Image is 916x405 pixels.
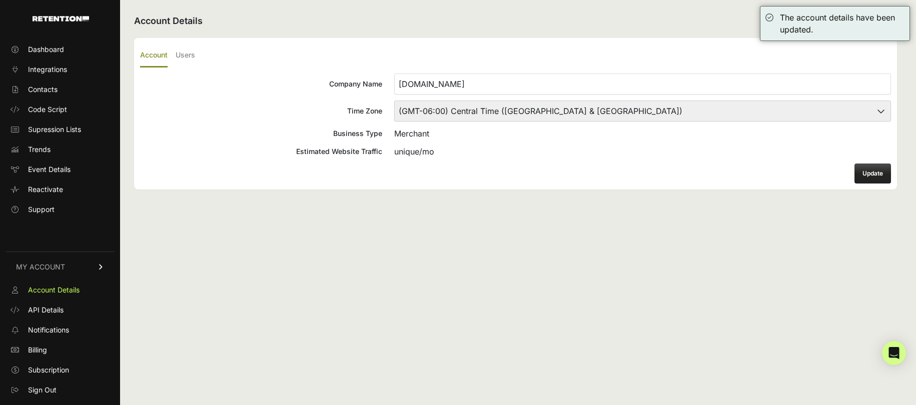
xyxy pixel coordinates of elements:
[6,302,114,318] a: API Details
[28,285,80,295] span: Account Details
[6,362,114,378] a: Subscription
[394,127,891,139] div: Merchant
[28,365,69,375] span: Subscription
[6,342,114,358] a: Billing
[140,146,382,156] div: Estimated Website Traffic
[28,325,69,335] span: Notifications
[6,81,114,97] a: Contacts
[6,201,114,217] a: Support
[28,124,81,134] span: Supression Lists
[394,73,891,94] input: Company Name
[6,41,114,57] a: Dashboard
[28,64,67,74] span: Integrations
[854,163,891,183] button: Update
[6,382,114,398] a: Sign Out
[6,141,114,157] a: Trends
[6,101,114,117] a: Code Script
[140,79,382,89] div: Company Name
[6,322,114,338] a: Notifications
[28,164,71,174] span: Event Details
[394,100,891,121] select: Time Zone
[28,104,67,114] span: Code Script
[16,262,65,272] span: MY ACCOUNT
[394,145,891,157] div: unique/mo
[6,282,114,298] a: Account Details
[28,204,55,214] span: Support
[140,106,382,116] div: Time Zone
[882,341,906,365] div: Open Intercom Messenger
[140,128,382,138] div: Business Type
[780,11,904,35] div: The account details have been updated.
[6,121,114,137] a: Supression Lists
[176,44,195,67] label: Users
[6,251,114,282] a: MY ACCOUNT
[134,14,897,28] h2: Account Details
[28,345,47,355] span: Billing
[6,181,114,197] a: Reactivate
[33,16,89,21] img: Retention.com
[140,44,168,67] label: Account
[6,161,114,177] a: Event Details
[28,144,51,154] span: Trends
[28,385,57,395] span: Sign Out
[28,305,64,315] span: API Details
[28,184,63,194] span: Reactivate
[28,44,64,54] span: Dashboard
[28,84,58,94] span: Contacts
[6,61,114,77] a: Integrations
